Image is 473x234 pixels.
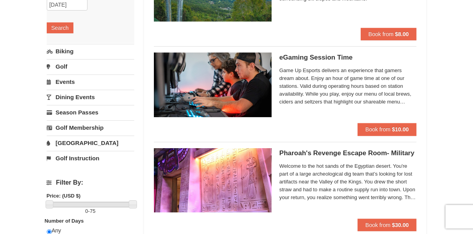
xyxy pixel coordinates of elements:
[47,59,134,74] a: Golf
[369,31,394,37] span: Book from
[279,149,417,157] h5: Pharoah's Revenge Escape Room- Military
[47,74,134,89] a: Events
[47,90,134,104] a: Dining Events
[361,28,417,40] button: Book from $8.00
[279,54,417,62] h5: eGaming Session Time
[47,193,81,199] strong: Price: (USD $)
[90,208,95,214] span: 75
[358,219,417,231] button: Book from $30.00
[47,120,134,135] a: Golf Membership
[47,136,134,150] a: [GEOGRAPHIC_DATA]
[279,67,417,106] span: Game Up Esports delivers an experience that gamers dream about. Enjoy an hour of game time at one...
[47,207,134,215] label: -
[279,162,417,201] span: Welcome to the hot sands of the Egyptian desert. You're part of a large archeological dig team th...
[392,222,409,228] strong: $30.00
[47,44,134,58] a: Biking
[365,126,391,132] span: Book from
[154,148,272,212] img: 6619913-410-20a124c9.jpg
[358,123,417,136] button: Book from $10.00
[47,105,134,120] a: Season Passes
[45,218,84,224] strong: Number of Days
[47,151,134,165] a: Golf Instruction
[365,222,391,228] span: Book from
[47,22,73,33] button: Search
[395,31,409,37] strong: $8.00
[85,208,88,214] span: 0
[392,126,409,132] strong: $10.00
[47,179,134,186] h4: Filter By:
[154,53,272,117] img: 19664770-34-0b975b5b.jpg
